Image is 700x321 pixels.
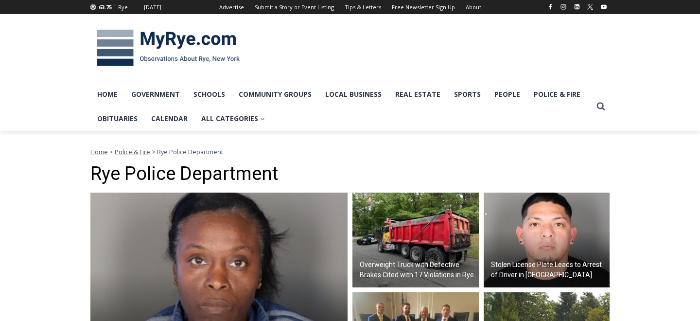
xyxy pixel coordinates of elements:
[232,82,318,107] a: Community Groups
[90,23,246,73] img: MyRye.com
[152,147,156,156] span: >
[318,82,388,107] a: Local Business
[491,260,608,280] h2: Stolen License Plate Leads to Arrest of Driver in [GEOGRAPHIC_DATA]
[584,1,596,13] a: X
[484,193,610,288] img: (PHOTO: On September 25, 2025, Rye PD arrested Oscar Magallanes of College Point, New York for cr...
[90,163,610,185] h1: Rye Police Department
[544,1,556,13] a: Facebook
[118,3,128,12] div: Rye
[90,107,144,131] a: Obituaries
[90,147,610,157] nav: Breadcrumbs
[352,193,479,288] a: Overweight Truck with Defective Brakes Cited with 17 Violations in Rye
[115,147,150,156] a: Police & Fire
[90,82,592,131] nav: Primary Navigation
[488,82,527,107] a: People
[527,82,587,107] a: Police & Fire
[109,147,113,156] span: >
[484,193,610,288] a: Stolen License Plate Leads to Arrest of Driver in [GEOGRAPHIC_DATA]
[447,82,488,107] a: Sports
[187,82,232,107] a: Schools
[388,82,447,107] a: Real Estate
[201,113,265,124] span: All Categories
[90,147,108,156] a: Home
[157,147,223,156] span: Rye Police Department
[598,1,610,13] a: YouTube
[558,1,569,13] a: Instagram
[90,82,124,107] a: Home
[571,1,583,13] a: Linkedin
[194,107,272,131] a: All Categories
[144,107,194,131] a: Calendar
[99,3,112,11] span: 63.75
[592,98,610,115] button: View Search Form
[124,82,187,107] a: Government
[352,193,479,288] img: (PHOTO: On Wednesday, September 24, 2025, the Rye PD issued 17 violations for a construction truc...
[360,260,476,280] h2: Overweight Truck with Defective Brakes Cited with 17 Violations in Rye
[144,3,161,12] div: [DATE]
[113,2,116,7] span: F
